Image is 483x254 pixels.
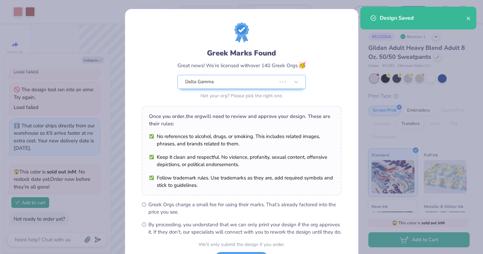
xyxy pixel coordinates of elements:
span: By proceeding, you understand that we can only print your design if the org approves it. If they ... [148,221,342,236]
div: Design Saved [380,14,466,22]
span: Greek Orgs charge a small fee for using their marks. That’s already factored into the price you see. [148,201,342,216]
span: 🥳 [298,61,306,69]
div: Not your org? Please pick the right one. [177,92,306,99]
li: Keep it clean and respectful. No violence, profanity, sexual content, offensive depictions, or po... [149,153,334,168]
button: close [466,14,471,22]
div: Greek Marks Found [177,48,306,58]
div: We’ll only submit the design if you order. [199,241,285,248]
li: No references to alcohol, drugs, or smoking. This includes related images, phrases, and brands re... [149,133,334,147]
img: license-marks-badge.png [234,22,249,42]
li: Follow trademark rules. Use trademarks as they are, add required symbols and stick to guidelines. [149,174,334,189]
div: Great news! We’re licensed with over 140 Greek Orgs. [177,61,306,70]
div: Once you order, the org will need to review and approve your design. These are their rules: [149,113,334,127]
